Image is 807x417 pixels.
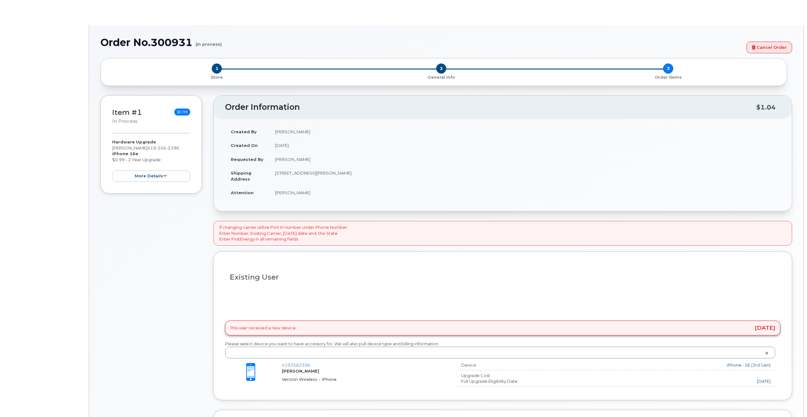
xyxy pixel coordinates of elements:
[112,170,190,182] button: more details
[231,157,263,162] strong: Requested By
[225,103,756,112] h2: Order Information
[231,129,257,134] strong: Created By
[112,139,156,144] strong: Hardware Upgrade
[328,74,555,80] a: 2 General Info
[456,373,589,379] div: Upgrade Cost
[225,341,780,359] div: Please select device you want to have accessory for. We will also pull device type and billing in...
[212,63,222,74] span: 1
[112,118,137,124] small: in process
[230,273,776,281] h3: Existing User
[147,145,179,150] span: 419
[269,138,780,152] td: [DATE]
[225,321,780,335] div: This user received a new device
[112,151,138,156] strong: iPhone 16e
[219,224,348,242] p: If changing carrier utilize Port In number under Phone Number. Enter Number, Existing Carrier, [D...
[330,75,552,80] p: General Info
[166,145,179,150] span: 2396
[106,74,328,80] a: 1 Store
[108,75,325,80] p: Store
[594,362,771,368] div: iPhone - SE (3rd Gen)
[456,378,589,384] div: Full Upgrade Eligibility Date
[231,143,258,148] strong: Created On
[112,139,190,182] div: [PERSON_NAME] $0.99 - 2 Year Upgrade
[196,37,222,47] small: (in process)
[231,190,254,195] strong: Attention
[282,376,447,382] div: Verizon Wireless - iPhone
[231,170,251,182] strong: Shipping Address
[269,186,780,200] td: [PERSON_NAME]
[156,145,166,150] span: 356
[269,166,780,186] td: [STREET_ADDRESS][PERSON_NAME]
[755,325,775,331] span: [DATE]
[594,378,771,384] div: [DATE]
[282,362,310,367] a: 4193562396
[174,109,190,116] span: $0.99
[100,37,743,48] h1: Order No.300931
[756,101,776,113] div: $1.04
[112,108,142,117] a: Item #1
[269,125,780,139] td: [PERSON_NAME]
[282,368,319,374] strong: [PERSON_NAME]
[746,42,792,53] a: Cancel Order
[456,362,589,368] div: Device
[436,63,446,74] span: 2
[269,152,780,166] td: [PERSON_NAME]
